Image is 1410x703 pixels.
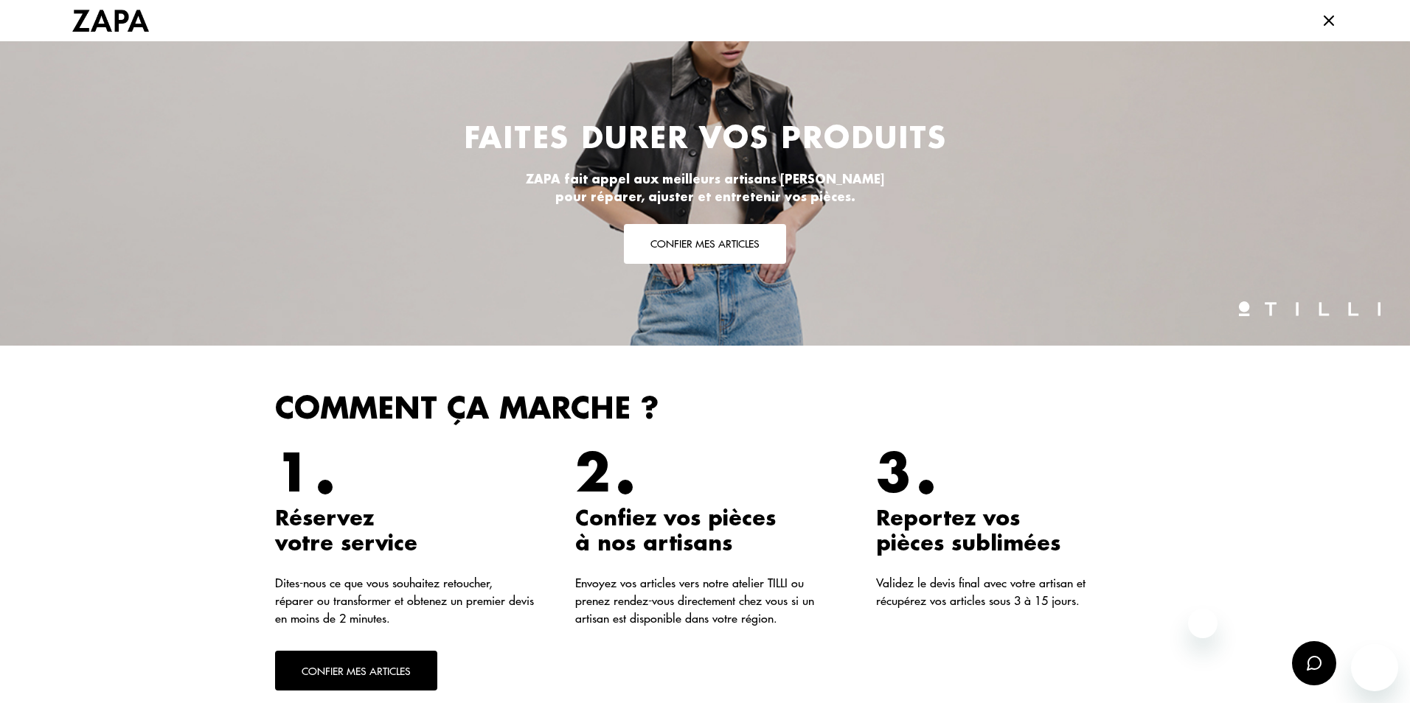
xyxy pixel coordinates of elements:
[575,449,611,500] p: 2
[275,574,534,627] p: Dites-nous ce que vous souhaitez retoucher, réparer ou transformer et obtenez un premier devis en...
[1188,609,1218,638] iframe: Close message
[275,534,417,554] span: votre service
[275,508,374,529] span: Réservez
[1351,644,1398,691] iframe: Button to launch messaging window
[275,449,310,500] p: 1
[876,508,1020,529] span: Reportez vos
[876,574,1135,609] p: Validez le devis final avec votre artisan et récupérez vos articles sous 3 à 15 jours.
[575,574,834,627] p: Envoyez vos articles vers notre atelier TILLI ou prenez rendez-vous directement chez vous si un a...
[575,508,776,529] span: Confiez vos pièces
[876,449,911,500] p: 3
[876,534,1060,554] span: pièces sublimées
[575,534,732,554] span: à nos artisans
[275,393,1135,425] h2: Comment ça marche ?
